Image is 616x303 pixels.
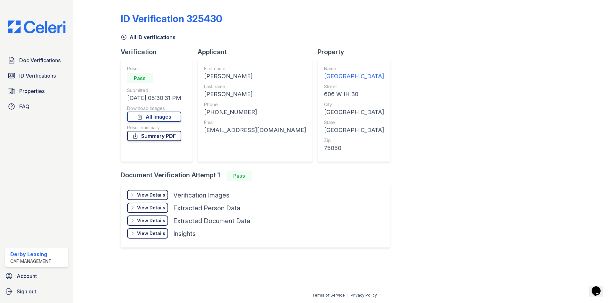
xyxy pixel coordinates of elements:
div: 75050 [324,144,384,153]
a: Sign out [3,285,71,298]
a: Properties [5,85,68,97]
div: Insights [173,229,196,238]
a: Terms of Service [312,293,345,298]
a: ID Verifications [5,69,68,82]
div: View Details [137,205,165,211]
div: [PERSON_NAME] [204,90,306,99]
div: Verification [121,47,198,56]
div: 606 W IH 30 [324,90,384,99]
div: View Details [137,217,165,224]
div: ID Verification 325430 [121,13,222,24]
img: CE_Logo_Blue-a8612792a0a2168367f1c8372b55b34899dd931a85d93a1a3d3e32e68fde9ad4.png [3,21,71,33]
div: [EMAIL_ADDRESS][DOMAIN_NAME] [204,126,306,135]
a: FAQ [5,100,68,113]
span: Doc Verifications [19,56,61,64]
a: Summary PDF [127,131,181,141]
div: CAF Management [10,258,52,265]
a: Name [GEOGRAPHIC_DATA] [324,65,384,81]
div: Email [204,119,306,126]
span: Sign out [17,288,36,295]
div: Extracted Person Data [173,204,240,213]
div: [GEOGRAPHIC_DATA] [324,108,384,117]
div: Document Verification Attempt 1 [121,171,396,181]
div: Result summary [127,124,181,131]
div: Download Images [127,105,181,112]
div: [PERSON_NAME] [204,72,306,81]
div: City [324,101,384,108]
div: [PHONE_NUMBER] [204,108,306,117]
span: FAQ [19,103,30,110]
div: First name [204,65,306,72]
div: State [324,119,384,126]
div: Name [324,65,384,72]
a: All ID verifications [121,33,175,41]
div: Property [318,47,396,56]
span: Account [17,272,37,280]
iframe: chat widget [589,277,610,297]
a: Doc Verifications [5,54,68,67]
div: Phone [204,101,306,108]
div: Street [324,83,384,90]
div: Derby Leasing [10,250,52,258]
a: Account [3,270,71,282]
div: | [347,293,348,298]
div: View Details [137,192,165,198]
div: [GEOGRAPHIC_DATA] [324,72,384,81]
div: Result [127,65,181,72]
a: All Images [127,112,181,122]
div: Extracted Document Data [173,216,250,225]
div: Last name [204,83,306,90]
div: Verification Images [173,191,229,200]
div: Zip [324,137,384,144]
div: Submitted [127,87,181,94]
div: [DATE] 05:30:31 PM [127,94,181,103]
div: Pass [227,171,252,181]
span: Properties [19,87,45,95]
a: Privacy Policy [351,293,377,298]
div: Applicant [198,47,318,56]
div: View Details [137,230,165,237]
div: Pass [127,73,153,83]
span: ID Verifications [19,72,56,80]
div: [GEOGRAPHIC_DATA] [324,126,384,135]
